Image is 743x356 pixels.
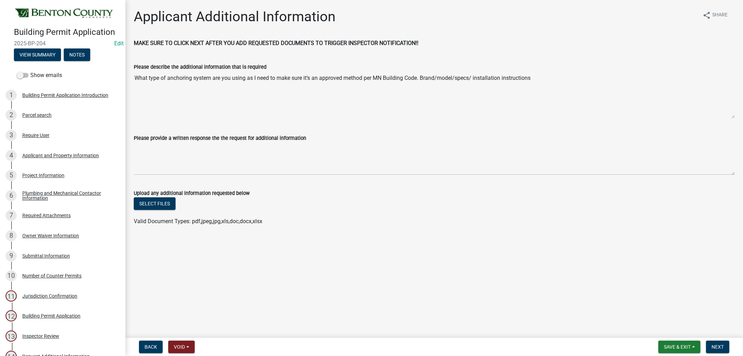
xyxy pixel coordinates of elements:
button: Next [706,341,729,353]
div: 3 [6,130,17,141]
span: Save & Exit [664,344,691,350]
button: Save & Exit [658,341,701,353]
wm-modal-confirm: Edit Application Number [114,40,124,47]
div: 8 [6,230,17,241]
span: 2025-BP-204 [14,40,111,47]
div: 1 [6,90,17,101]
textarea: What type of anchoring system are you using as I need to make sure it’s an approved method per MN... [134,71,735,119]
div: 10 [6,270,17,281]
h4: Building Permit Application [14,27,120,37]
span: Back [145,344,157,350]
div: 4 [6,150,17,161]
strong: MAKE SURE TO CLICK NEXT AFTER YOU ADD REQUESTED DOCUMENTS TO TRIGGER INSPECTOR NOTIFICATION!! [134,40,418,46]
div: 2 [6,109,17,121]
div: 11 [6,290,17,302]
a: Edit [114,40,124,47]
div: Require User [22,133,49,138]
div: Jurisdiction Confirmation [22,294,77,298]
div: 12 [6,310,17,321]
div: 7 [6,210,17,221]
i: share [703,11,711,20]
button: Notes [64,48,90,61]
h1: Applicant Additional Information [134,8,335,25]
wm-modal-confirm: Summary [14,52,61,58]
div: 6 [6,190,17,201]
div: Building Permit Application [22,313,80,318]
button: Void [168,341,195,353]
span: Next [712,344,724,350]
div: Inspector Review [22,334,59,339]
div: Owner Waiver Information [22,233,79,238]
div: Required Attachments [22,213,71,218]
button: View Summary [14,48,61,61]
div: Parcel search [22,113,52,118]
label: Show emails [17,71,62,79]
label: Please describe the additional information that is required [134,65,266,70]
div: Submittal Information [22,253,70,258]
label: Upload any additional information requested below [134,191,250,196]
img: Benton County, Minnesota [14,7,114,20]
button: shareShare [697,8,733,22]
span: Valid Document Types: pdf,jpeg,jpg,xls,doc,docx,xlsx [134,218,262,225]
div: Building Permit Application Introduction [22,93,108,98]
label: Please provide a written response the the request for additional information [134,136,306,141]
button: Select files [134,197,176,210]
div: Applicant and Property Information [22,153,99,158]
button: Back [139,341,163,353]
div: 13 [6,331,17,342]
div: Project Information [22,173,64,178]
div: Plumbing and Mechanical Contactor Information [22,191,114,200]
div: Number of Counter Permits [22,273,82,278]
div: 5 [6,170,17,181]
span: Share [712,11,728,20]
wm-modal-confirm: Notes [64,52,90,58]
span: Void [174,344,185,350]
div: 9 [6,250,17,262]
